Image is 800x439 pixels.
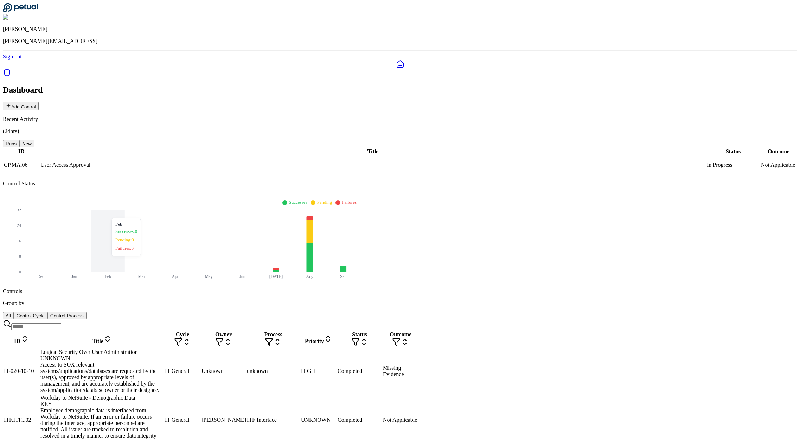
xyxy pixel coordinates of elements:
div: Unknown [201,368,245,374]
div: UNKNOWN [40,355,164,362]
span: Priority [305,338,324,344]
tspan: Feb [105,274,111,279]
tspan: Dec [37,274,44,279]
td: IT General [165,349,200,394]
div: [PERSON_NAME] [201,417,245,423]
button: Runs [3,140,19,147]
tspan: Jan [71,274,77,279]
tspan: Sep [340,274,346,279]
div: IT-020-10-10 [4,368,39,374]
div: In Progress [707,162,760,168]
tspan: [DATE] [269,274,283,279]
p: Recent Activity [3,116,797,122]
td: User Access Approval [40,156,706,174]
div: HIGH [301,368,336,374]
div: Not Applicable [383,417,418,423]
tspan: 24 [17,223,21,228]
a: Dashboard [3,60,797,68]
tspan: 16 [17,238,21,243]
div: Logical Security Over User Administration [40,349,164,362]
span: CP.MA.06 [4,162,28,168]
tspan: 0 [19,269,21,274]
span: Outcome [390,331,411,337]
span: ID [14,338,20,344]
div: UNKNOWN [301,417,336,423]
button: New [19,140,34,147]
a: Go to Dashboard [3,8,38,14]
div: ITF Interface [247,417,300,423]
div: KEY [40,401,164,407]
span: Title [367,148,379,154]
p: (24hrs) [3,128,797,134]
span: Title [92,338,103,344]
tspan: May [205,274,213,279]
tspan: Jun [239,274,245,279]
a: Sign out [3,53,22,59]
p: [PERSON_NAME] [3,26,797,32]
a: SOC 1 Reports [3,72,11,78]
span: Failures [342,199,357,205]
div: unknown [247,368,300,374]
img: Roberto Fernandez [3,14,51,20]
tspan: Aug [306,274,313,279]
div: Workday to NetSuite - Demographic Data [40,395,164,407]
div: Missing Evidence [383,365,418,377]
p: Controls [3,288,797,294]
div: Completed [338,368,382,374]
span: Cycle [176,331,189,337]
span: Process [264,331,282,337]
p: Control Status [3,180,797,187]
div: ITF.ITF...02 [4,417,39,423]
button: Control Process [47,312,87,319]
span: Pending [317,199,332,205]
button: All [3,312,14,319]
span: Status [726,148,741,154]
h2: Dashboard [3,85,797,95]
span: Successes [289,199,307,205]
div: Access to SOX relevant systems/applications/databases are requested by the user(s), approved by a... [40,362,164,393]
tspan: Apr [172,274,179,279]
div: Not Applicable [761,162,796,168]
span: Outcome [768,148,789,154]
button: Control Cycle [14,312,47,319]
button: Add Control [3,102,39,110]
tspan: 32 [17,208,21,212]
span: Owner [215,331,232,337]
p: [PERSON_NAME][EMAIL_ADDRESS] [3,38,797,44]
span: ID [18,148,25,154]
tspan: 8 [19,254,21,259]
span: Status [352,331,367,337]
p: Group by [3,300,797,306]
tspan: Mar [138,274,145,279]
div: Completed [338,417,382,423]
